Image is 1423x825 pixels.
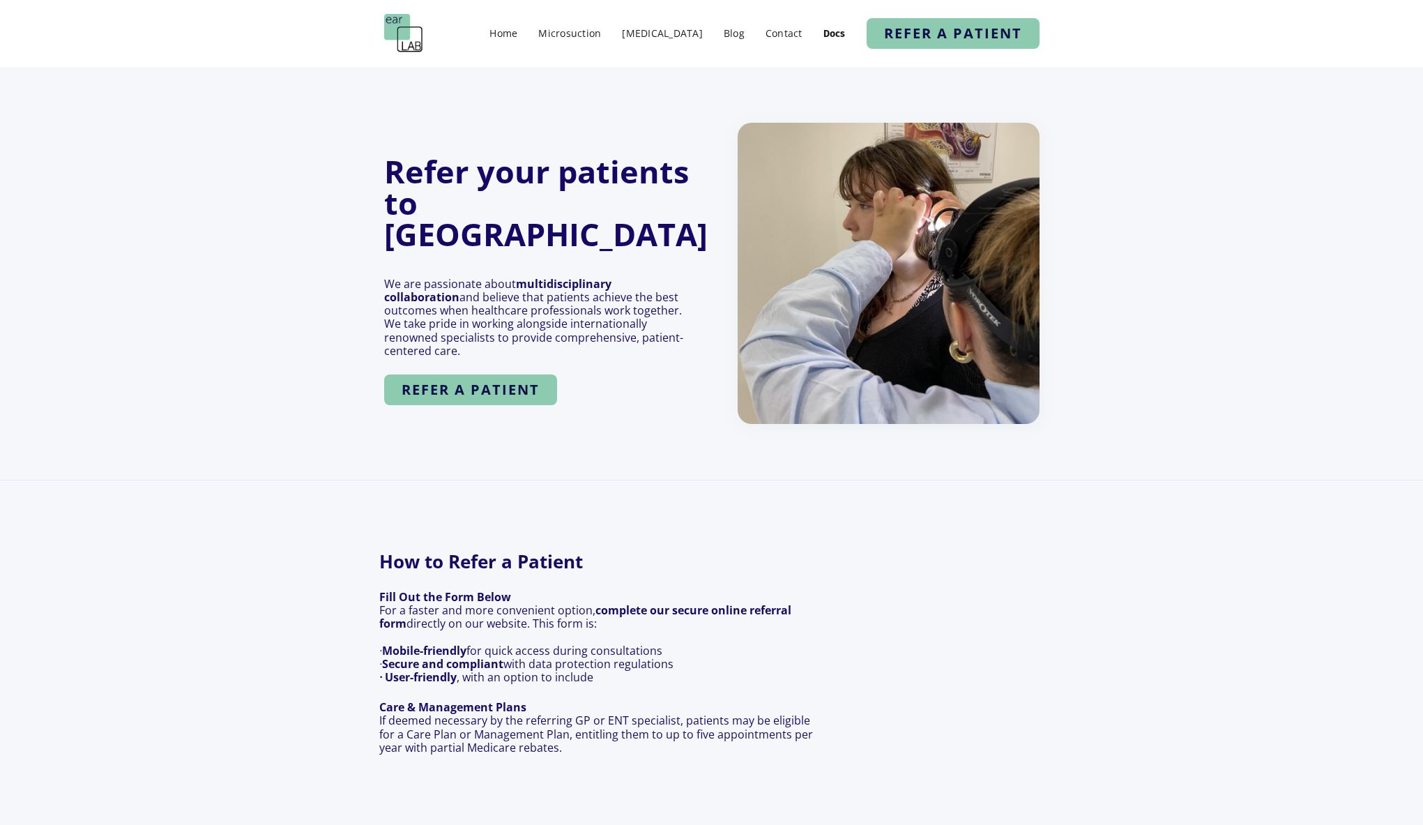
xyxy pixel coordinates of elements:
[382,643,466,658] strong: Mobile-friendly
[379,591,819,684] p: For a faster and more convenient option, directly on our website. This form is: ‍ ᐧ for quick acc...
[884,24,1022,43] strong: refer a patient
[384,276,611,305] strong: multidisciplinary collaboration
[402,380,540,399] strong: refer a patient
[615,23,710,43] a: [MEDICAL_DATA]
[379,550,788,574] strong: How to Refer a Patient
[379,589,511,605] strong: Fill Out the Form Below
[867,18,1040,49] a: refer a patient
[759,23,809,43] a: Contact
[717,23,752,43] a: Blog
[384,278,685,358] p: We are passionate about and believe that patients achieve the best outcomes when healthcare profe...
[379,669,457,685] strong: ᐧ User-friendly
[531,23,608,43] a: Microsuction
[382,656,503,672] strong: Secure and compliant
[384,374,557,405] a: refer a patient
[816,24,853,43] a: Docs
[379,701,819,755] p: If deemed necessary by the referring GP or ENT specialist, patients may be eligible for a Care Pl...
[482,23,524,43] a: Home
[384,156,708,250] h1: Refer your patients to [GEOGRAPHIC_DATA]
[379,603,791,631] strong: complete our secure online referral form
[379,699,526,715] strong: Care & Management Plans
